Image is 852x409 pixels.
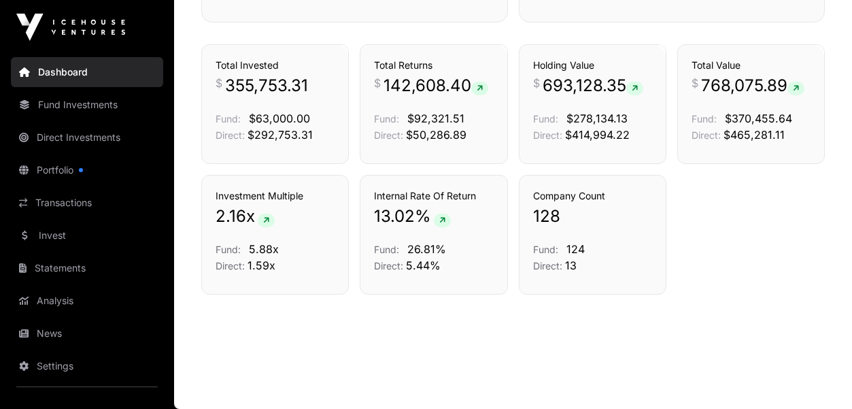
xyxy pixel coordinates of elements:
[11,57,163,87] a: Dashboard
[225,75,308,97] span: 355,753.31
[216,129,245,141] span: Direct:
[701,75,804,97] span: 768,075.89
[216,260,245,272] span: Direct:
[374,206,415,227] span: 13.02
[533,113,558,125] span: Fund:
[11,351,163,381] a: Settings
[543,75,643,97] span: 693,128.35
[565,128,630,142] span: $414,994.22
[692,75,698,91] span: $
[784,344,852,409] iframe: Chat Widget
[566,112,628,125] span: $278,134.13
[16,14,125,41] img: Icehouse Ventures Logo
[374,129,403,141] span: Direct:
[246,206,255,227] span: x
[533,260,562,272] span: Direct:
[11,122,163,152] a: Direct Investments
[533,75,540,91] span: $
[374,75,381,91] span: $
[216,75,222,91] span: $
[216,244,241,255] span: Fund:
[11,220,163,250] a: Invest
[11,318,163,348] a: News
[216,189,335,203] h3: Investment Multiple
[533,59,652,72] h3: Holding Value
[407,112,464,125] span: $92,321.51
[415,206,431,227] span: %
[11,188,163,218] a: Transactions
[374,244,399,255] span: Fund:
[11,286,163,316] a: Analysis
[374,260,403,272] span: Direct:
[248,128,313,142] span: $292,753.31
[565,259,577,272] span: 13
[249,242,279,256] span: 5.88x
[249,112,310,125] span: $63,000.00
[723,128,785,142] span: $465,281.11
[216,206,246,227] span: 2.16
[384,75,488,97] span: 142,608.40
[374,113,399,125] span: Fund:
[406,128,466,142] span: $50,286.89
[406,259,441,272] span: 5.44%
[533,206,560,227] span: 128
[374,189,493,203] h3: Internal Rate Of Return
[533,244,558,255] span: Fund:
[692,129,721,141] span: Direct:
[216,113,241,125] span: Fund:
[533,189,652,203] h3: Company Count
[407,242,446,256] span: 26.81%
[533,129,562,141] span: Direct:
[11,253,163,283] a: Statements
[692,59,811,72] h3: Total Value
[216,59,335,72] h3: Total Invested
[11,155,163,185] a: Portfolio
[566,242,585,256] span: 124
[11,90,163,120] a: Fund Investments
[248,259,275,272] span: 1.59x
[374,59,493,72] h3: Total Returns
[725,112,792,125] span: $370,455.64
[692,113,717,125] span: Fund:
